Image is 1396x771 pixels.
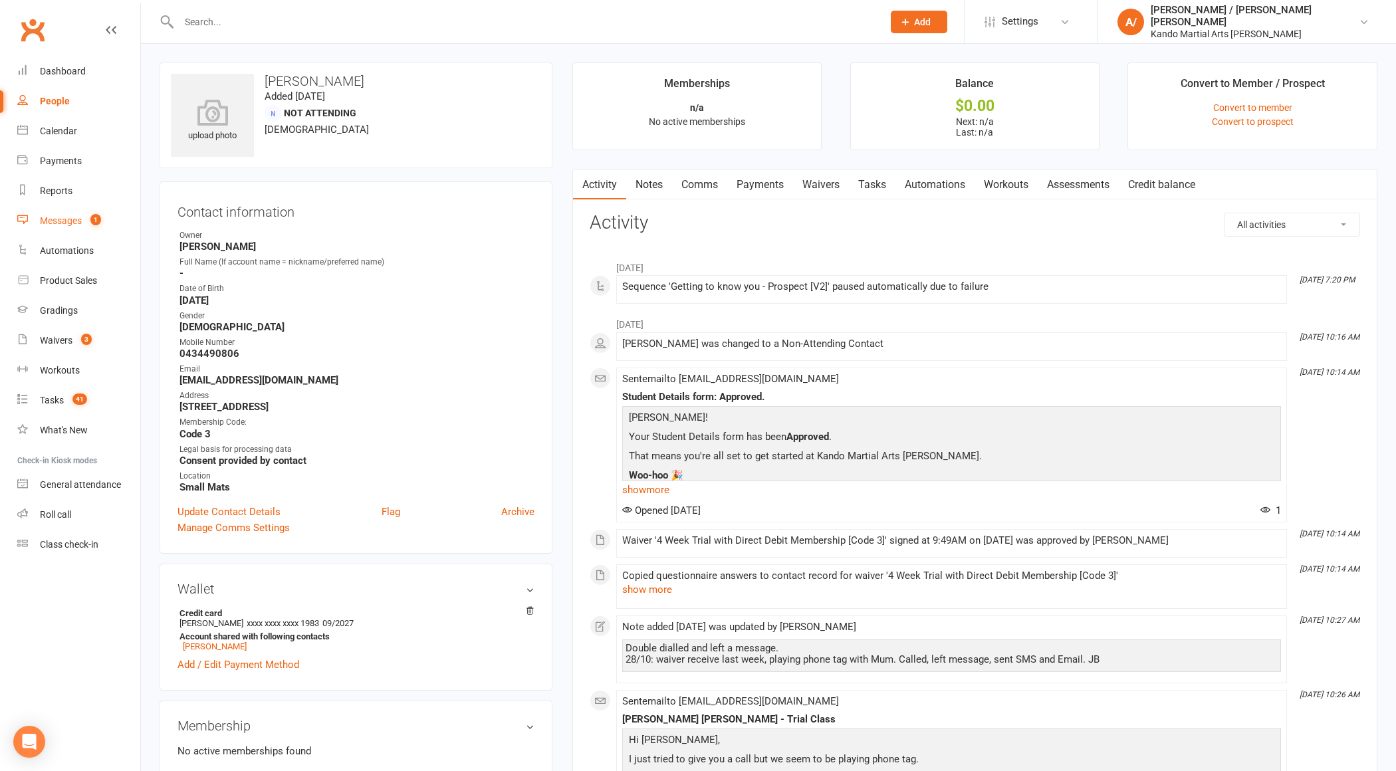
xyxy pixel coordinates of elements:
[16,13,49,47] a: Clubworx
[17,415,140,445] a: What's New
[849,169,895,200] a: Tasks
[1300,275,1355,284] i: [DATE] 7:20 PM
[786,431,829,443] b: Approved
[17,530,140,560] a: Class kiosk mode
[177,718,534,733] h3: Membership
[1212,116,1294,127] a: Convert to prospect
[622,504,701,516] span: Opened [DATE]
[1300,368,1359,377] i: [DATE] 10:14 AM
[90,214,101,225] span: 1
[622,391,1281,403] div: Student Details form: Approved.
[17,266,140,296] a: Product Sales
[590,254,1360,275] li: [DATE]
[690,102,704,113] strong: n/a
[501,504,534,520] a: Archive
[179,348,534,360] strong: 0434490806
[1151,28,1359,40] div: Kando Martial Arts [PERSON_NAME]
[179,229,534,242] div: Owner
[179,256,534,269] div: Full Name (If account name = nickname/preferred name)
[17,296,140,326] a: Gradings
[40,509,71,520] div: Roll call
[177,504,281,520] a: Update Contact Details
[179,401,534,413] strong: [STREET_ADDRESS]
[590,213,1360,233] h3: Activity
[626,169,672,200] a: Notes
[40,365,80,376] div: Workouts
[40,395,64,405] div: Tasks
[13,726,45,758] div: Open Intercom Messenger
[626,643,1278,665] div: Double dialled and left a message. 28/10: waiver receive last week, playing phone tag with Mum. C...
[975,169,1038,200] a: Workouts
[863,99,1088,113] div: $0.00
[622,621,1281,633] div: Note added [DATE] was updated by [PERSON_NAME]
[1300,529,1359,538] i: [DATE] 10:14 AM
[179,428,534,440] strong: Code 3
[622,535,1281,546] div: Waiver '4 Week Trial with Direct Debit Membership [Code 3]' signed at 9:49AM on [DATE] was approv...
[40,245,94,256] div: Automations
[40,275,97,286] div: Product Sales
[179,416,534,429] div: Membership Code:
[622,281,1281,292] div: Sequence 'Getting to know you - Prospect [V2]' paused automatically due to failure
[265,124,369,136] span: [DEMOGRAPHIC_DATA]
[177,582,534,596] h3: Wallet
[1038,169,1119,200] a: Assessments
[40,215,82,226] div: Messages
[177,520,290,536] a: Manage Comms Settings
[672,169,727,200] a: Comms
[626,429,1278,448] p: Your Student Details form has been .
[622,338,1281,350] div: [PERSON_NAME] was changed to a Non-Attending Contact
[40,96,70,106] div: People
[573,169,626,200] a: Activity
[179,363,534,376] div: Email
[40,126,77,136] div: Calendar
[622,714,1281,725] div: [PERSON_NAME] [PERSON_NAME] - Trial Class
[629,469,683,481] b: Woo-hoo 🎉
[247,618,319,628] span: xxxx xxxx xxxx 1983
[1300,615,1359,625] i: [DATE] 10:27 AM
[179,455,534,467] strong: Consent provided by contact
[179,321,534,333] strong: [DEMOGRAPHIC_DATA]
[183,641,247,651] a: [PERSON_NAME]
[17,356,140,385] a: Workouts
[284,108,356,118] span: Not Attending
[1002,7,1038,37] span: Settings
[590,310,1360,332] li: [DATE]
[177,657,299,673] a: Add / Edit Payment Method
[622,570,1281,582] div: Copied questionnaire answers to contact record for waiver '4 Week Trial with Direct Debit Members...
[17,385,140,415] a: Tasks 41
[17,116,140,146] a: Calendar
[179,282,534,295] div: Date of Birth
[622,373,839,385] span: Sent email to [EMAIL_ADDRESS][DOMAIN_NAME]
[17,146,140,176] a: Payments
[17,470,140,500] a: General attendance kiosk mode
[179,336,534,349] div: Mobile Number
[1181,75,1325,99] div: Convert to Member / Prospect
[626,448,1278,467] p: That means you're all set to get started at Kando Martial Arts [PERSON_NAME].
[177,743,534,759] p: No active memberships found
[626,409,1278,429] p: [PERSON_NAME]!
[664,75,730,99] div: Memberships
[179,374,534,386] strong: [EMAIL_ADDRESS][DOMAIN_NAME]
[179,470,534,483] div: Location
[895,169,975,200] a: Automations
[1117,9,1144,35] div: A/
[17,86,140,116] a: People
[17,56,140,86] a: Dashboard
[649,116,745,127] span: No active memberships
[179,310,534,322] div: Gender
[40,156,82,166] div: Payments
[40,335,72,346] div: Waivers
[622,695,839,707] span: Sent email to [EMAIL_ADDRESS][DOMAIN_NAME]
[265,90,325,102] time: Added [DATE]
[179,481,534,493] strong: Small Mats
[891,11,947,33] button: Add
[40,66,86,76] div: Dashboard
[179,631,528,641] strong: Account shared with following contacts
[1300,564,1359,574] i: [DATE] 10:14 AM
[179,241,534,253] strong: [PERSON_NAME]
[171,74,541,88] h3: [PERSON_NAME]
[17,326,140,356] a: Waivers 3
[955,75,994,99] div: Balance
[179,443,534,456] div: Legal basis for processing data
[626,751,1278,770] p: I just tried to give you a call but we seem to be playing phone tag.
